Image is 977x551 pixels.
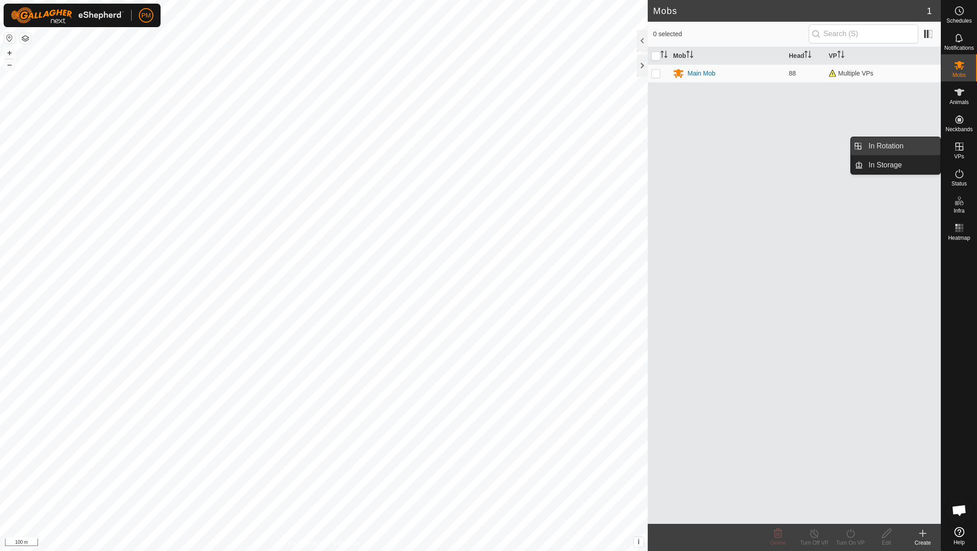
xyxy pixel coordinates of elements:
[653,5,927,16] h2: Mobs
[946,497,973,524] div: Open chat
[868,141,903,152] span: In Rotation
[953,208,964,214] span: Infra
[868,160,902,171] span: In Storage
[4,59,15,70] button: –
[638,538,640,546] span: i
[785,47,825,65] th: Head
[333,539,360,547] a: Contact Us
[851,156,940,174] li: In Storage
[851,137,940,155] li: In Rotation
[863,137,940,155] a: In Rotation
[941,523,977,549] a: Help
[832,539,868,547] div: Turn On VP
[927,4,932,18] span: 1
[868,539,905,547] div: Edit
[905,539,941,547] div: Create
[634,537,644,547] button: i
[770,540,786,546] span: Delete
[142,11,151,20] span: PM
[4,47,15,58] button: +
[953,540,965,545] span: Help
[949,100,969,105] span: Animals
[863,156,940,174] a: In Storage
[4,33,15,43] button: Reset Map
[804,52,811,59] p-sorticon: Activate to sort
[829,70,873,77] span: Multiple VPs
[653,29,809,39] span: 0 selected
[20,33,31,44] button: Map Layers
[951,181,967,186] span: Status
[660,52,668,59] p-sorticon: Activate to sort
[288,539,322,547] a: Privacy Policy
[953,72,966,78] span: Mobs
[686,52,693,59] p-sorticon: Activate to sort
[948,235,970,241] span: Heatmap
[809,24,918,43] input: Search (S)
[946,18,972,24] span: Schedules
[688,69,715,78] div: Main Mob
[669,47,785,65] th: Mob
[789,70,796,77] span: 88
[825,47,941,65] th: VP
[954,154,964,159] span: VPs
[796,539,832,547] div: Turn Off VP
[837,52,844,59] p-sorticon: Activate to sort
[944,45,974,51] span: Notifications
[11,7,124,24] img: Gallagher Logo
[945,127,972,132] span: Neckbands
